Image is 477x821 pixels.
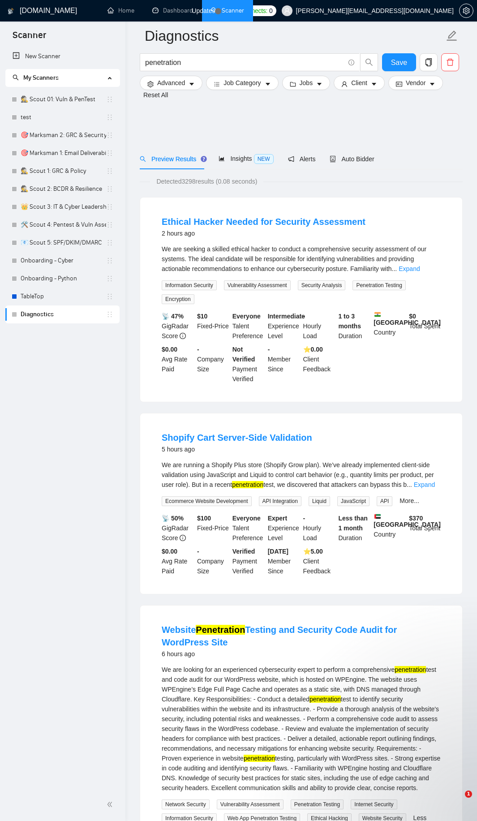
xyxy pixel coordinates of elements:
div: Payment Verified [231,344,266,384]
li: 🎯 Marksman 1: Email Deliverability [5,144,120,162]
span: API Integration [259,496,301,506]
div: Fixed-Price [195,513,231,543]
span: user [341,81,348,87]
li: 👑 Scout 3: IT & Cyber Leadership [5,198,120,216]
b: Everyone [232,313,261,320]
button: idcardVendorcaret-down [388,76,443,90]
span: holder [106,239,113,246]
span: search [13,74,19,81]
span: Vulnerability Assessment [224,280,291,290]
a: New Scanner [13,47,112,65]
img: 🇦🇪 [374,513,381,520]
span: API [377,496,392,506]
span: caret-down [429,81,435,87]
a: WebsitePenetrationTesting and Security Code Audit for WordPress Site [162,625,397,647]
div: Hourly Load [301,513,337,543]
b: [GEOGRAPHIC_DATA] [374,513,441,528]
div: Total Spent [407,311,443,341]
span: Information Security [162,280,217,290]
b: [GEOGRAPHIC_DATA] [374,311,441,326]
span: Vulnerability Assessment [217,800,284,809]
mark: Penetration [196,625,245,635]
div: Hourly Load [301,311,337,341]
b: Not Verified [232,346,255,363]
button: copy [420,53,438,71]
span: Insights [219,155,273,162]
li: 🎯 Marksman 2: GRC & Security Audits [5,126,120,144]
a: Ethical Hacker Needed for Security Assessment [162,217,365,227]
a: 🕵️ Scout 01: Vuln & PenTest [21,90,106,108]
a: 🛠️ Scout 4: Pentest & Vuln Assessment [21,216,106,234]
li: Onboarding - Python [5,270,120,288]
span: holder [106,185,113,193]
li: Diagnostics [5,305,120,323]
span: Internet Security [351,800,397,809]
div: Experience Level [266,513,301,543]
div: Duration [336,513,372,543]
b: Everyone [232,515,261,522]
a: Diagnostics [21,305,106,323]
mark: penetration [395,666,426,673]
span: JavaScript [337,496,370,506]
span: holder [106,114,113,121]
div: We are seeking a skilled ethical hacker to conduct a comprehensive security assessment of our sys... [162,244,441,274]
b: - [268,346,270,353]
div: Client Feedback [301,344,337,384]
span: holder [106,293,113,300]
span: edit [446,30,458,42]
span: caret-down [265,81,271,87]
span: ... [407,481,412,488]
div: Company Size [195,546,231,576]
span: Ecommerce Website Development [162,496,252,506]
b: $ 370 [409,515,423,522]
b: $ 10 [197,313,207,320]
span: caret-down [316,81,322,87]
span: copy [420,58,437,66]
span: user [284,8,290,14]
span: Job Category [223,78,261,88]
li: 🛠️ Scout 4: Pentest & Vuln Assessment [5,216,120,234]
mark: penetration [232,481,263,488]
span: Detected 3298 results (0.08 seconds) [150,176,263,186]
span: 0 [269,6,273,16]
a: 🕵️ Scout 1: GRC & Policy [21,162,106,180]
span: notification [288,156,294,162]
div: 5 hours ago [162,444,312,455]
span: Scanner [5,29,53,47]
span: holder [106,96,113,103]
b: [DATE] [268,548,288,555]
li: 🕵️ Scout 01: Vuln & PenTest [5,90,120,108]
input: Scanner name... [145,25,444,47]
li: TableTop [5,288,120,305]
div: Avg Rate Paid [160,344,195,384]
input: Search Freelance Jobs... [145,57,344,68]
span: search [140,156,146,162]
div: Total Spent [407,513,443,543]
b: Expert [268,515,288,522]
div: 2 hours ago [162,228,365,239]
span: holder [106,150,113,157]
li: 🕵️ Scout 2: BCDR & Resilience [5,180,120,198]
span: Updates [192,7,215,14]
span: Connects: [241,6,267,16]
div: Avg Rate Paid [160,546,195,576]
span: idcard [396,81,402,87]
a: Expand [399,265,420,272]
span: holder [106,203,113,211]
mark: penetration [244,755,275,762]
span: Advanced [157,78,185,88]
span: Encryption [162,294,194,304]
div: Client Feedback [301,546,337,576]
b: - [197,346,199,353]
button: settingAdvancedcaret-down [140,76,202,90]
span: holder [106,275,113,282]
span: NEW [254,154,274,164]
button: userClientcaret-down [334,76,385,90]
span: Security Analysis [298,280,346,290]
a: searchScanner [211,7,244,14]
span: Liquid [309,496,330,506]
button: barsJob Categorycaret-down [206,76,278,90]
button: folderJobscaret-down [282,76,331,90]
a: Shopify Cart Server-Side Validation [162,433,312,443]
button: setting [459,4,473,18]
